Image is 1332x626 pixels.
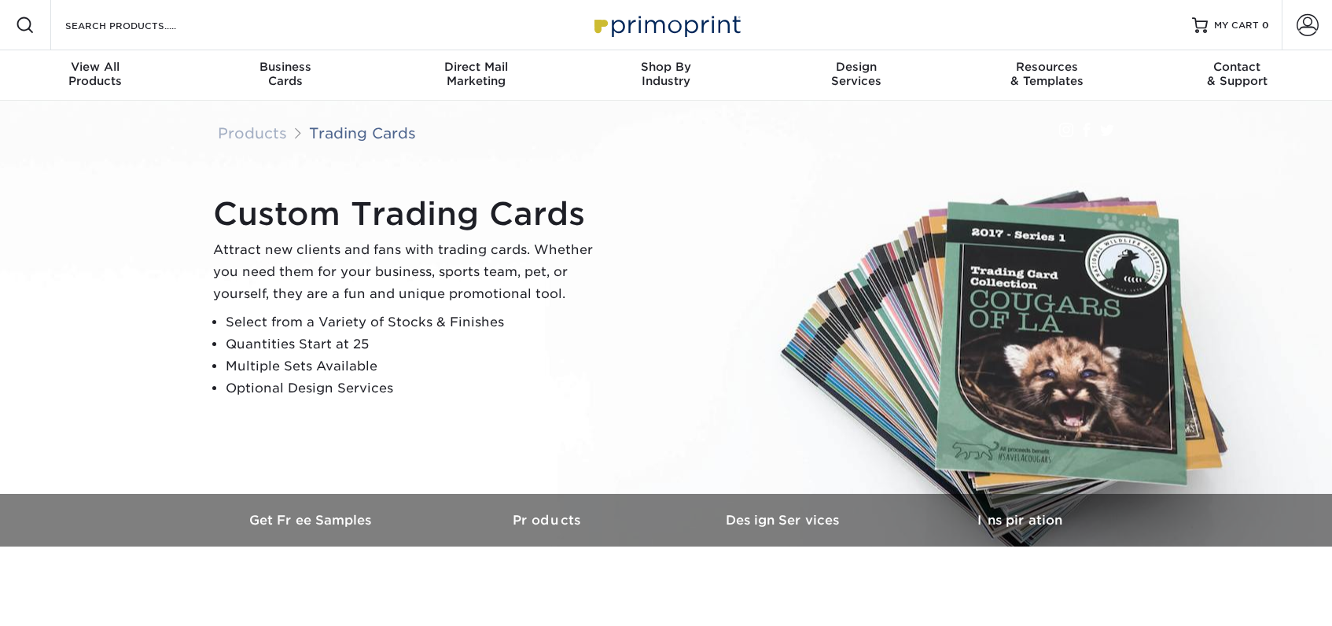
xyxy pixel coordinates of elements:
span: Direct Mail [381,60,571,74]
span: MY CART [1214,19,1259,32]
div: Services [761,60,951,88]
div: & Support [1142,60,1332,88]
p: Attract new clients and fans with trading cards. Whether you need them for your business, sports ... [213,239,606,305]
input: SEARCH PRODUCTS..... [64,16,217,35]
a: DesignServices [761,50,951,101]
a: Shop ByIndustry [571,50,761,101]
a: Contact& Support [1142,50,1332,101]
a: Inspiration [902,494,1138,547]
h3: Inspiration [902,513,1138,528]
li: Select from a Variety of Stocks & Finishes [226,311,606,333]
a: Direct MailMarketing [381,50,571,101]
div: & Templates [951,60,1142,88]
a: Products [218,124,287,142]
div: Cards [190,60,381,88]
span: Design [761,60,951,74]
a: Resources& Templates [951,50,1142,101]
div: Industry [571,60,761,88]
a: Get Free Samples [194,494,430,547]
a: Design Services [666,494,902,547]
span: Business [190,60,381,74]
span: Shop By [571,60,761,74]
li: Quantities Start at 25 [226,333,606,355]
span: 0 [1262,20,1269,31]
h3: Design Services [666,513,902,528]
a: BusinessCards [190,50,381,101]
h3: Get Free Samples [194,513,430,528]
span: Contact [1142,60,1332,74]
h1: Custom Trading Cards [213,195,606,233]
a: Trading Cards [309,124,416,142]
h3: Products [430,513,666,528]
li: Multiple Sets Available [226,355,606,377]
a: Products [430,494,666,547]
img: Primoprint [587,8,745,42]
div: Marketing [381,60,571,88]
span: Resources [951,60,1142,74]
li: Optional Design Services [226,377,606,400]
